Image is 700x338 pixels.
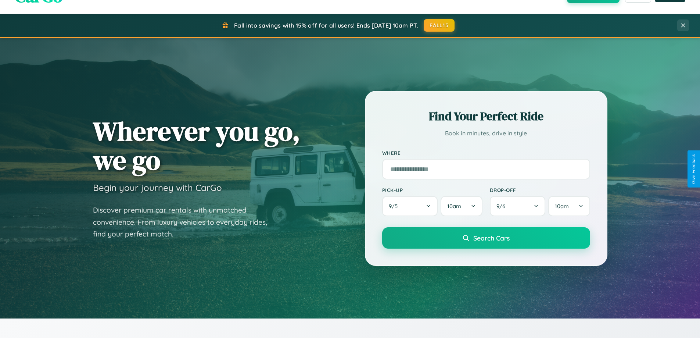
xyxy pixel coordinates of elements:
button: 10am [441,196,482,216]
h2: Find Your Perfect Ride [382,108,590,124]
h3: Begin your journey with CarGo [93,182,222,193]
button: 9/5 [382,196,438,216]
p: Discover premium car rentals with unmatched convenience. From luxury vehicles to everyday rides, ... [93,204,277,240]
p: Book in minutes, drive in style [382,128,590,139]
button: FALL15 [424,19,455,32]
span: 10am [447,203,461,210]
h1: Wherever you go, we go [93,117,300,175]
span: Fall into savings with 15% off for all users! Ends [DATE] 10am PT. [234,22,418,29]
label: Drop-off [490,187,590,193]
label: Pick-up [382,187,482,193]
button: 10am [548,196,590,216]
label: Where [382,150,590,156]
span: Search Cars [473,234,510,242]
button: Search Cars [382,227,590,249]
span: 10am [555,203,569,210]
span: 9 / 5 [389,203,401,210]
span: 9 / 6 [496,203,509,210]
button: 9/6 [490,196,546,216]
div: Give Feedback [691,154,696,184]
